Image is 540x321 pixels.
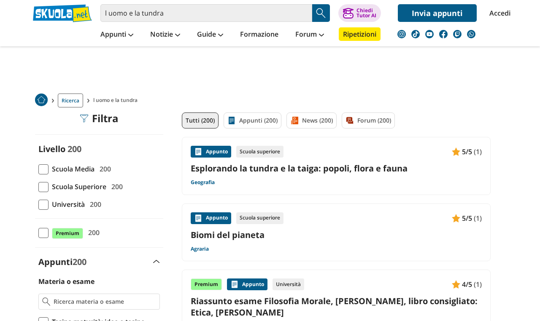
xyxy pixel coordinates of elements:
label: Materia o esame [38,277,94,286]
img: News filtro contenuto [290,116,299,125]
input: Cerca appunti, riassunti o versioni [100,4,312,22]
span: 200 [73,256,86,267]
button: ChiediTutor AI [338,4,381,22]
a: Appunti (200) [224,112,281,128]
a: Appunti [98,27,135,43]
img: Appunti contenuto [452,280,460,289]
a: Ripetizioni [339,27,381,41]
div: Scuola superiore [236,212,283,224]
img: tiktok [411,30,420,38]
span: Premium [52,228,83,239]
div: Filtra [80,112,119,124]
img: Appunti contenuto [452,214,460,222]
a: Accedi [489,4,507,22]
div: Chiedi Tutor AI [356,8,376,18]
a: Esplorando la tundra e la taiga: popoli, flora e fauna [191,163,482,174]
img: Apri e chiudi sezione [153,260,160,263]
label: Livello [38,143,65,155]
span: 200 [67,143,81,155]
span: Scuola Media [49,163,94,174]
div: Appunto [191,212,231,224]
img: Appunti filtro contenuto [227,116,236,125]
span: 5/5 [462,213,472,224]
div: Scuola superiore [236,146,283,158]
span: 200 [85,227,100,238]
span: 5/5 [462,146,472,157]
a: Guide [195,27,225,43]
span: 200 [96,163,111,174]
a: Biomi del pianeta [191,229,482,241]
img: youtube [425,30,434,38]
a: News (200) [286,112,337,128]
span: (1) [474,146,482,157]
div: Premium [191,278,222,290]
img: Forum filtro contenuto [346,116,354,125]
img: WhatsApp [467,30,475,38]
img: facebook [439,30,448,38]
a: Formazione [238,27,281,43]
a: Forum (200) [342,112,395,128]
button: Search Button [312,4,330,22]
a: Invia appunti [398,4,477,22]
img: twitch [453,30,462,38]
img: Ricerca materia o esame [42,297,50,306]
span: Scuola Superiore [49,181,106,192]
input: Ricerca materia o esame [54,297,156,306]
div: Appunto [227,278,267,290]
img: Home [35,94,48,106]
img: Cerca appunti, riassunti o versioni [315,7,327,19]
a: Ricerca [58,94,83,107]
span: Università [49,199,85,210]
img: Appunti contenuto [230,280,239,289]
div: Università [273,278,304,290]
span: 200 [108,181,123,192]
img: Appunti contenuto [194,147,202,156]
span: (1) [474,213,482,224]
a: Agraria [191,246,209,252]
a: Forum [293,27,326,43]
span: 200 [86,199,101,210]
span: (1) [474,279,482,290]
a: Geografia [191,179,215,186]
img: instagram [397,30,406,38]
div: Appunto [191,146,231,158]
label: Appunti [38,256,86,267]
img: Filtra filtri mobile [80,114,89,123]
a: Home [35,94,48,107]
span: l uomo e la tundra [93,94,141,107]
img: Appunti contenuto [194,214,202,222]
a: Notizie [148,27,182,43]
a: Tutti (200) [182,112,219,128]
img: Appunti contenuto [452,147,460,156]
a: Riassunto esame Filosofia Morale, [PERSON_NAME], libro consigliato: Etica, [PERSON_NAME] [191,295,482,318]
span: 4/5 [462,279,472,290]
